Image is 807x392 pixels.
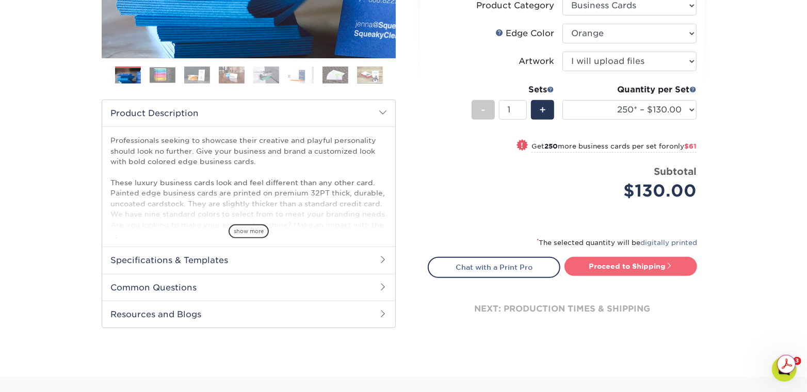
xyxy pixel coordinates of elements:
[539,102,546,118] span: +
[253,66,279,84] img: Business Cards 05
[102,247,395,273] h2: Specifications & Templates
[495,27,554,40] div: Edge Color
[472,84,554,96] div: Sets
[102,100,395,126] h2: Product Description
[481,102,486,118] span: -
[640,239,697,247] a: digitally printed
[428,278,697,340] div: next: production times & shipping
[428,257,560,277] a: Chat with a Print Pro
[519,55,554,68] div: Artwork
[772,357,797,382] iframe: Intercom live chat
[544,142,558,150] strong: 250
[562,84,697,96] div: Quantity per Set
[322,66,348,84] img: Business Cards 07
[219,66,245,84] img: Business Cards 04
[150,67,175,83] img: Business Cards 02
[288,66,314,84] img: Business Cards 06
[654,166,697,177] strong: Subtotal
[110,135,387,335] p: Professionals seeking to showcase their creative and playful personality should look no further. ...
[102,274,395,301] h2: Common Questions
[669,142,697,150] span: only
[531,142,697,153] small: Get more business cards per set for
[184,66,210,84] img: Business Cards 03
[229,224,269,238] span: show more
[684,142,697,150] span: $61
[570,178,697,203] div: $130.00
[115,63,141,89] img: Business Cards 01
[357,66,383,84] img: Business Cards 08
[537,239,697,247] small: The selected quantity will be
[102,301,395,328] h2: Resources and Blogs
[564,257,697,275] a: Proceed to Shipping
[521,140,524,151] span: !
